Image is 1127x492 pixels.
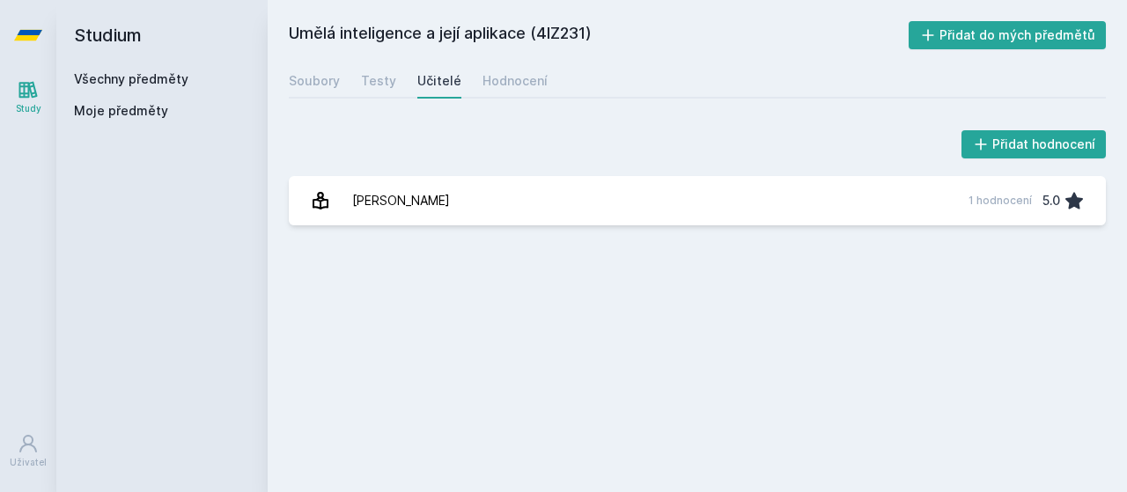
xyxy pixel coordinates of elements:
button: Přidat do mých předmětů [909,21,1107,49]
a: Hodnocení [482,63,548,99]
a: Všechny předměty [74,71,188,86]
a: Soubory [289,63,340,99]
div: 5.0 [1042,183,1060,218]
div: Učitelé [417,72,461,90]
div: 1 hodnocení [969,194,1032,208]
span: Moje předměty [74,102,168,120]
div: Hodnocení [482,72,548,90]
button: Přidat hodnocení [961,130,1107,158]
a: Učitelé [417,63,461,99]
div: Uživatel [10,456,47,469]
h2: Umělá inteligence a její aplikace (4IZ231) [289,21,909,49]
a: Study [4,70,53,124]
a: Testy [361,63,396,99]
a: [PERSON_NAME] 1 hodnocení 5.0 [289,176,1106,225]
a: Uživatel [4,424,53,478]
div: Study [16,102,41,115]
div: [PERSON_NAME] [352,183,450,218]
div: Testy [361,72,396,90]
div: Soubory [289,72,340,90]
